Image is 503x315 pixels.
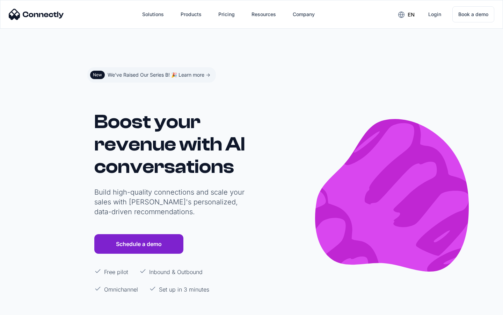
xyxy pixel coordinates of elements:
[87,67,216,83] a: NewWe've Raised Our Series B! 🎉 Learn more ->
[104,285,138,294] p: Omnichannel
[213,6,240,23] a: Pricing
[181,9,202,19] div: Products
[293,9,315,19] div: Company
[423,6,447,23] a: Login
[142,9,164,19] div: Solutions
[218,9,235,19] div: Pricing
[94,234,183,254] a: Schedule a demo
[108,70,210,80] div: We've Raised Our Series B! 🎉 Learn more ->
[94,111,248,178] h1: Boost your revenue with AI conversations
[14,303,42,313] ul: Language list
[9,9,64,20] img: Connectly Logo
[149,268,203,276] p: Inbound & Outbound
[452,6,494,22] a: Book a demo
[408,10,415,20] div: en
[94,187,248,217] p: Build high-quality connections and scale your sales with [PERSON_NAME]'s personalized, data-drive...
[159,285,209,294] p: Set up in 3 minutes
[104,268,128,276] p: Free pilot
[251,9,276,19] div: Resources
[93,72,102,78] div: New
[428,9,441,19] div: Login
[7,302,42,313] aside: Language selected: English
